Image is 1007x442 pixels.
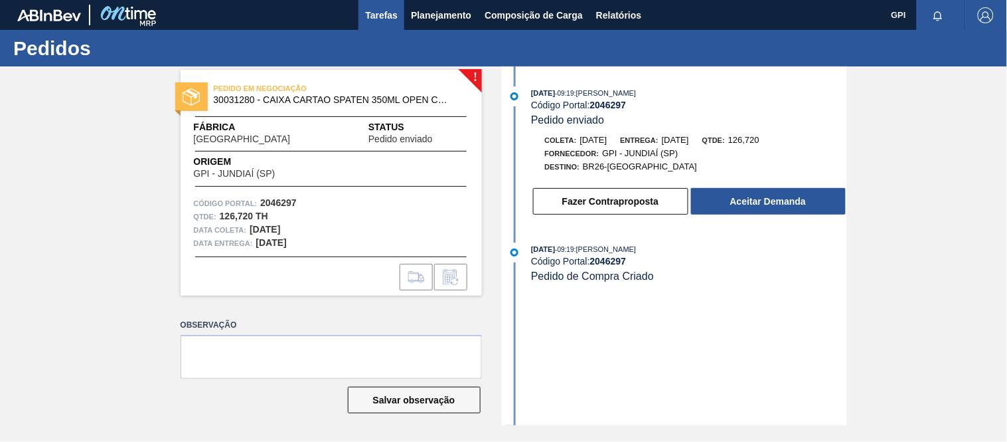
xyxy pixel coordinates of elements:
[531,245,555,253] span: [DATE]
[583,162,697,171] span: BR26-[GEOGRAPHIC_DATA]
[531,114,604,126] span: Pedido enviado
[590,100,627,110] strong: 2046297
[590,256,627,267] strong: 2046297
[510,92,518,100] img: atual
[728,135,759,145] span: 126,720
[194,197,258,210] span: Código Portal:
[368,120,468,134] span: Status
[580,135,607,145] span: [DATE]
[917,6,959,25] button: Notificações
[260,197,297,208] strong: 2046297
[531,271,654,282] span: Pedido de Compra Criado
[400,264,433,290] div: Ir para Composição de Carga
[574,245,637,253] span: : [PERSON_NAME]
[556,246,574,253] span: - 09:19
[194,120,333,134] span: Fábrica
[256,237,287,248] strong: [DATE]
[602,148,678,158] span: GPI - JUNDIAÍ (SP)
[621,136,658,144] span: Entrega:
[214,95,455,105] span: 30031280 - CAIXA CARTAO SPATEN 350ML OPEN CORNER
[194,155,313,169] span: Origem
[220,211,268,221] strong: 126,720 TH
[574,89,637,97] span: : [PERSON_NAME]
[531,100,846,110] div: Código Portal:
[702,136,725,144] span: Qtde:
[596,7,641,23] span: Relatórios
[531,256,846,267] div: Código Portal:
[662,135,689,145] span: [DATE]
[533,188,688,215] button: Fazer Contraproposta
[978,7,994,23] img: Logout
[183,88,200,106] img: status
[194,169,275,179] span: GPI - JUNDIAÍ (SP)
[691,188,846,215] button: Aceitar Demanda
[510,249,518,257] img: atual
[531,89,555,97] span: [DATE]
[545,136,577,144] span: Coleta:
[194,134,291,144] span: [GEOGRAPHIC_DATA]
[545,150,599,158] span: Fornecedor:
[434,264,467,290] div: Informar alteração no pedido
[365,7,398,23] span: Tarefas
[485,7,583,23] span: Composição de Carga
[17,9,81,21] img: TNhmsLtSVTkK8tSr43FrP2fwEKptu5GPRR3wAAAABJRU5ErkJggg==
[194,237,253,250] span: Data entrega:
[368,134,433,144] span: Pedido enviado
[13,41,249,56] h1: Pedidos
[181,316,482,335] label: Observação
[348,387,481,413] button: Salvar observação
[556,90,574,97] span: - 09:19
[194,223,247,237] span: Data coleta:
[250,224,280,235] strong: [DATE]
[545,163,580,171] span: Destino:
[194,210,216,223] span: Qtde :
[214,82,400,95] span: PEDIDO EM NEGOCIAÇÃO
[411,7,471,23] span: Planejamento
